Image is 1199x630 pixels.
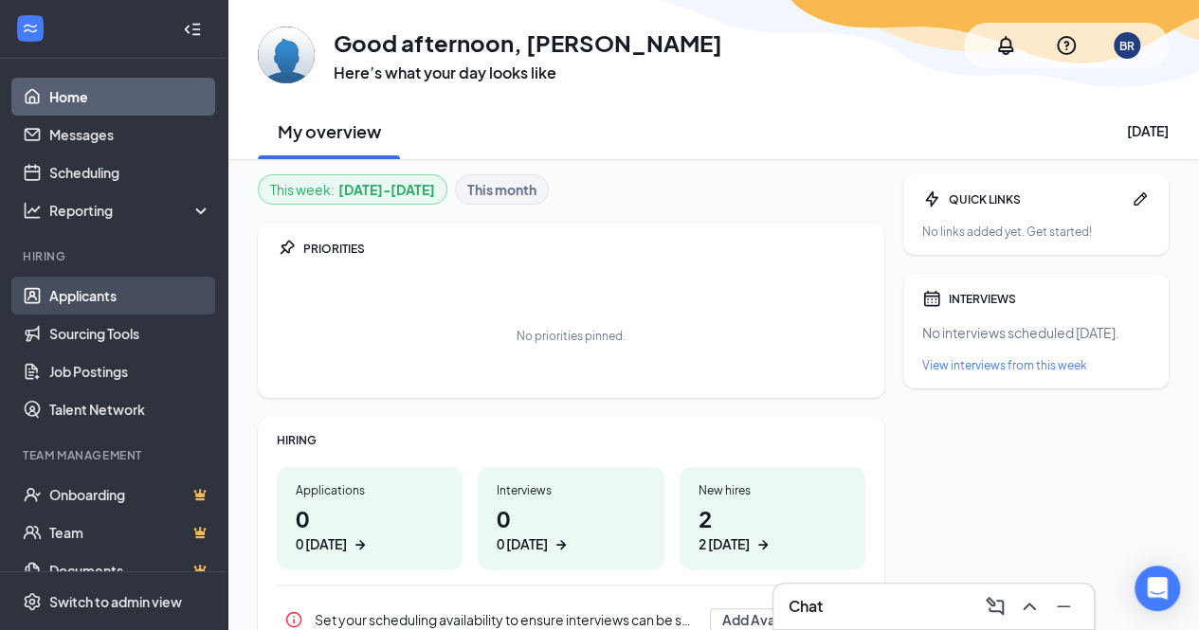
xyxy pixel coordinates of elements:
[49,277,211,315] a: Applicants
[699,534,750,554] div: 2 [DATE]
[789,596,823,617] h3: Chat
[552,535,571,554] svg: ArrowRight
[49,390,211,428] a: Talent Network
[1014,591,1045,621] button: ChevronUp
[338,179,435,200] b: [DATE] - [DATE]
[754,535,772,554] svg: ArrowRight
[49,78,211,116] a: Home
[980,591,1010,621] button: ComposeMessage
[994,34,1017,57] svg: Notifications
[23,201,42,220] svg: Analysis
[1055,34,1078,57] svg: QuestionInfo
[49,116,211,153] a: Messages
[1135,566,1180,611] div: Open Intercom Messenger
[258,27,315,83] img: Brandon
[478,467,663,569] a: Interviews00 [DATE]ArrowRight
[277,432,865,448] div: HIRING
[922,357,1150,373] a: View interviews from this week
[1048,591,1079,621] button: Minimize
[1018,595,1041,618] svg: ChevronUp
[49,352,211,390] a: Job Postings
[984,595,1007,618] svg: ComposeMessage
[49,513,211,551] a: TeamCrown
[270,179,435,200] div: This week :
[49,201,212,220] div: Reporting
[284,610,303,629] svg: Info
[296,534,347,554] div: 0 [DATE]
[21,19,40,38] svg: WorkstreamLogo
[1127,121,1169,140] div: [DATE]
[23,447,208,463] div: Team Management
[49,551,211,589] a: DocumentsCrown
[23,248,208,264] div: Hiring
[23,592,42,611] svg: Settings
[922,224,1150,240] div: No links added yet. Get started!
[296,502,444,554] h1: 0
[49,592,182,611] div: Switch to admin view
[922,289,941,308] svg: Calendar
[497,482,645,498] div: Interviews
[1119,38,1135,54] div: BR
[49,315,211,352] a: Sourcing Tools
[277,467,463,569] a: Applications00 [DATE]ArrowRight
[922,189,941,208] svg: Bolt
[1131,189,1150,208] svg: Pen
[467,179,536,200] b: This month
[517,328,626,344] div: No priorities pinned.
[315,610,699,629] div: Set your scheduling availability to ensure interviews can be set up
[922,323,1150,342] div: No interviews scheduled [DATE].
[949,291,1150,307] div: INTERVIEWS
[49,476,211,513] a: OnboardingCrown
[351,535,370,554] svg: ArrowRight
[699,502,846,554] h1: 2
[949,191,1123,207] div: QUICK LINKS
[497,534,548,554] div: 0 [DATE]
[1052,595,1075,618] svg: Minimize
[277,239,296,258] svg: Pin
[278,119,381,143] h2: My overview
[497,502,645,554] h1: 0
[680,467,865,569] a: New hires22 [DATE]ArrowRight
[296,482,444,498] div: Applications
[49,153,211,191] a: Scheduling
[334,63,722,83] h3: Here’s what your day looks like
[334,27,722,59] h1: Good afternoon, [PERSON_NAME]
[183,20,202,39] svg: Collapse
[303,241,865,257] div: PRIORITIES
[699,482,846,498] div: New hires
